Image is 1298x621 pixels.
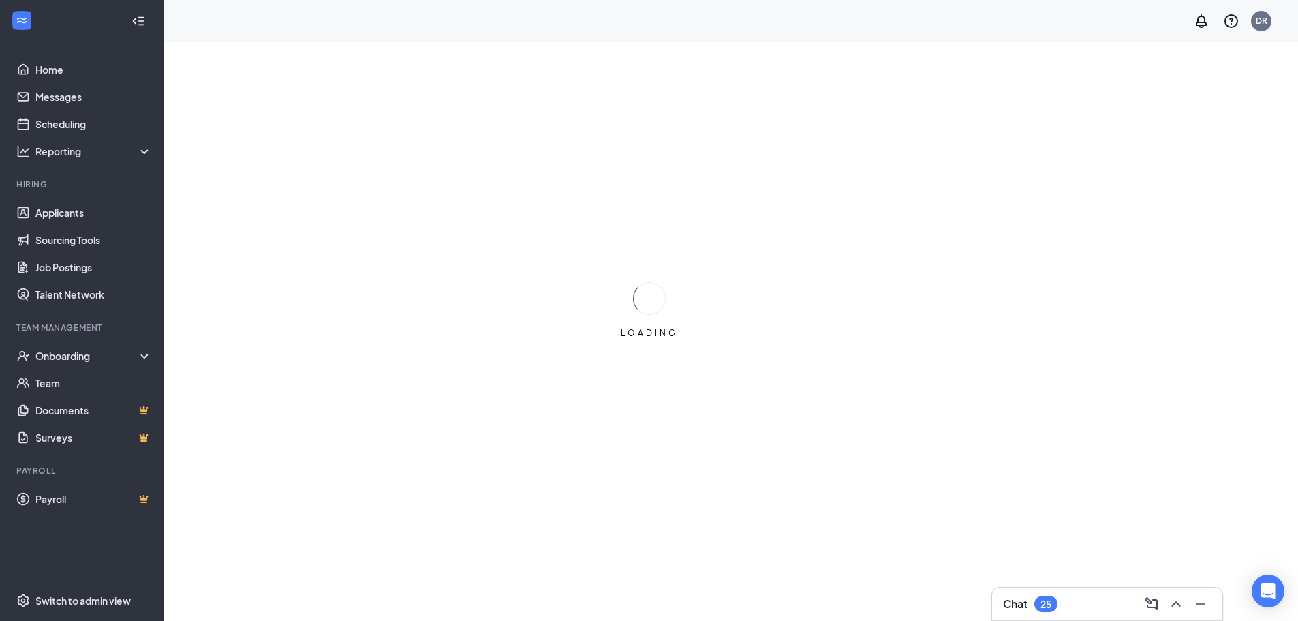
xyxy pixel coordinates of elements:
div: DR [1256,15,1267,27]
a: SurveysCrown [35,424,152,451]
a: Scheduling [35,110,152,138]
div: Payroll [16,465,149,476]
svg: Collapse [132,14,145,28]
div: Reporting [35,145,153,158]
button: ChevronUp [1165,593,1187,615]
a: Sourcing Tools [35,226,152,254]
a: Home [35,56,152,83]
a: Talent Network [35,281,152,308]
svg: Minimize [1192,596,1209,612]
svg: Notifications [1193,13,1209,29]
div: Onboarding [35,349,140,363]
a: PayrollCrown [35,485,152,513]
svg: UserCheck [16,349,30,363]
button: ComposeMessage [1141,593,1162,615]
svg: Settings [16,594,30,607]
div: Switch to admin view [35,594,131,607]
div: LOADING [615,327,683,339]
svg: ComposeMessage [1143,596,1160,612]
div: Team Management [16,322,149,333]
svg: Analysis [16,145,30,158]
svg: WorkstreamLogo [15,14,29,27]
div: 25 [1040,599,1051,610]
a: Job Postings [35,254,152,281]
div: Hiring [16,179,149,190]
svg: QuestionInfo [1223,13,1239,29]
button: Minimize [1190,593,1211,615]
a: Applicants [35,199,152,226]
a: DocumentsCrown [35,397,152,424]
div: Open Intercom Messenger [1252,575,1284,607]
a: Team [35,369,152,397]
svg: ChevronUp [1168,596,1184,612]
h3: Chat [1003,596,1027,611]
a: Messages [35,83,152,110]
